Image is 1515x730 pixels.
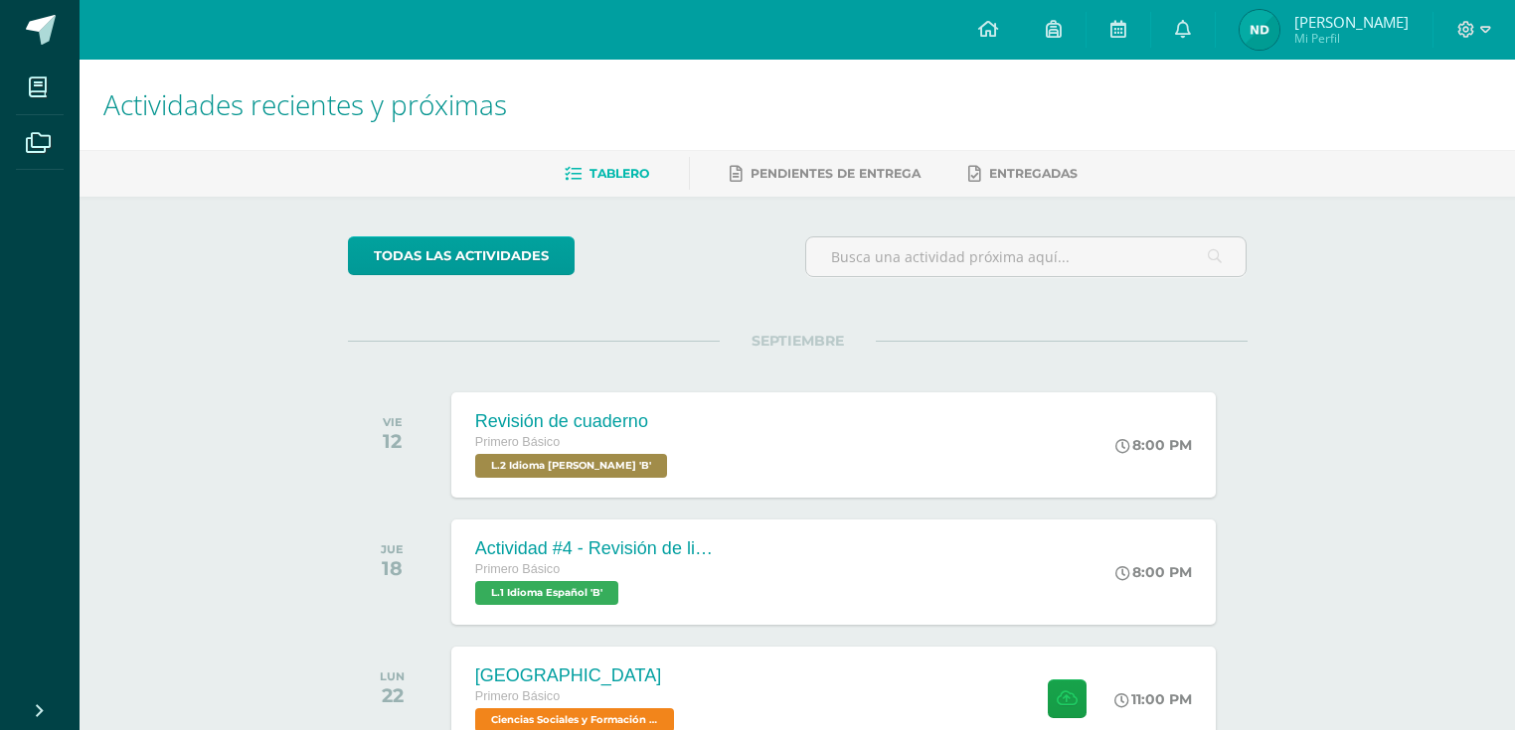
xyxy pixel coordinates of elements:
div: JUE [381,542,404,556]
input: Busca una actividad próxima aquí... [806,237,1247,276]
div: 12 [383,429,403,453]
span: Entregadas [989,166,1078,181]
div: VIE [383,415,403,429]
span: Actividades recientes y próximas [103,85,507,123]
div: 8:00 PM [1115,563,1192,581]
span: L.1 Idioma Español 'B' [475,581,618,605]
span: [PERSON_NAME] [1294,12,1409,32]
div: Actividad #4 - Revisión de libro [475,538,714,559]
a: todas las Actividades [348,236,575,275]
a: Tablero [565,158,649,190]
div: 11:00 PM [1114,690,1192,708]
img: e1ff1a1f64771d02874101921f4571d2.png [1240,10,1279,50]
span: Pendientes de entrega [751,166,921,181]
span: Primero Básico [475,689,560,703]
div: [GEOGRAPHIC_DATA] [475,665,679,686]
span: Tablero [589,166,649,181]
span: Primero Básico [475,435,560,449]
span: Primero Básico [475,562,560,576]
div: Revisión de cuaderno [475,411,672,432]
a: Entregadas [968,158,1078,190]
span: Mi Perfil [1294,30,1409,47]
div: 18 [381,556,404,580]
div: 22 [380,683,405,707]
div: 8:00 PM [1115,436,1192,454]
div: LUN [380,669,405,683]
span: L.2 Idioma Maya Kaqchikel 'B' [475,454,667,478]
a: Pendientes de entrega [730,158,921,190]
span: SEPTIEMBRE [720,332,876,350]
